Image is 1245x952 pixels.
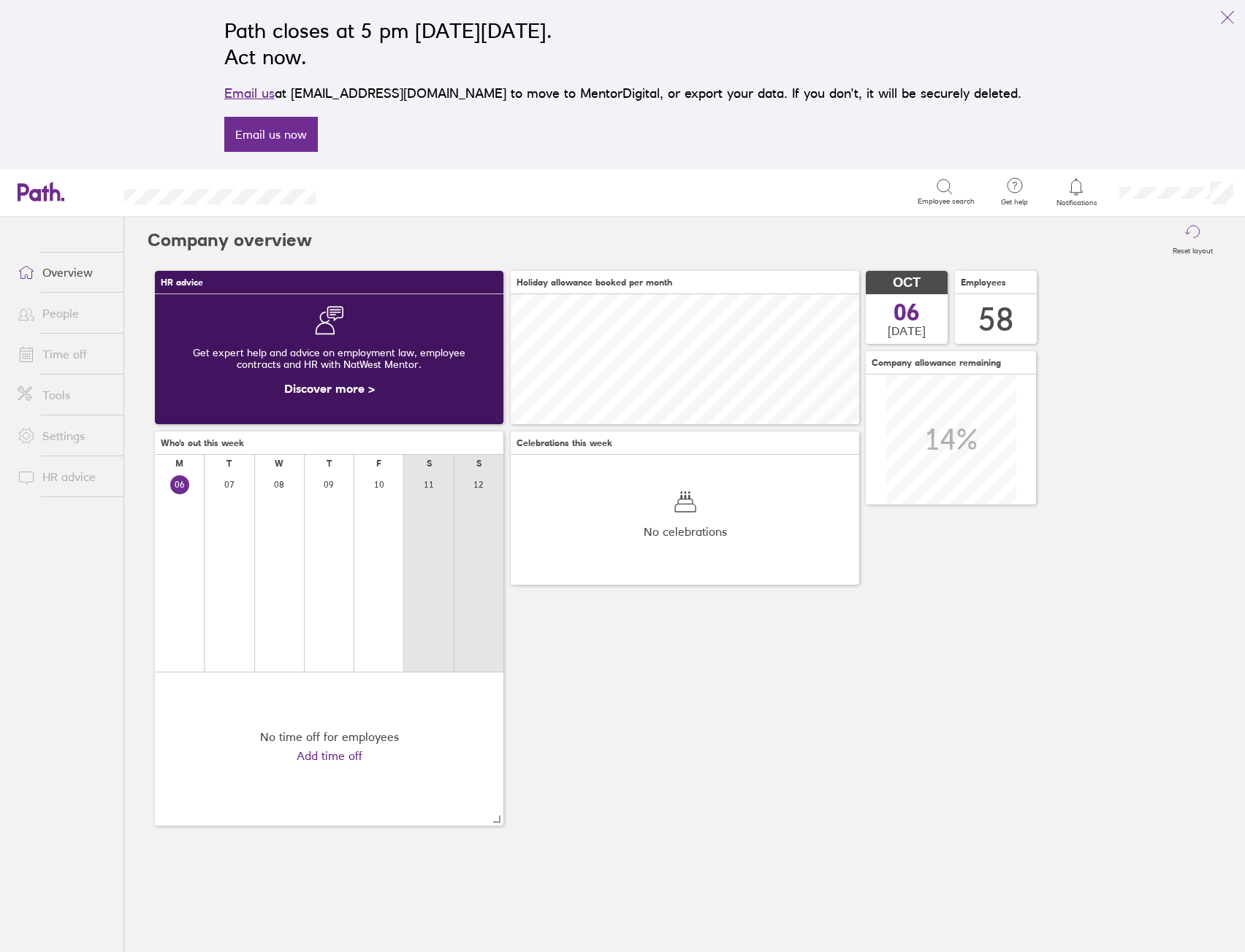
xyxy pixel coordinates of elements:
[894,301,920,324] span: 06
[888,324,926,337] span: [DATE]
[961,277,1006,288] span: Employees
[1164,242,1222,256] label: Reset layout
[1164,217,1222,264] button: Reset layout
[6,380,123,410] a: Tools
[226,458,232,469] div: T
[6,299,123,328] a: People
[6,258,123,287] a: Overview
[275,458,283,469] div: W
[872,358,1001,368] span: Company allowance remaining
[991,198,1038,207] span: Get help
[297,749,362,762] a: Add time off
[224,117,318,152] a: Email us now
[161,277,203,288] span: HR advice
[284,381,375,396] a: Discover more >
[1053,177,1100,207] a: Notifications
[148,217,312,264] h2: Company overview
[161,438,244,448] span: Who's out this week
[224,83,1021,104] p: at [EMAIL_ADDRESS][DOMAIN_NAME] to move to MentorDigital, or export your data. If you don’t, it w...
[6,462,123,491] a: HR advice
[1053,199,1100,207] span: Notifications
[476,458,481,469] div: S
[376,458,381,469] div: F
[517,438,612,448] span: Celebrations this week
[355,185,392,198] div: Search
[224,85,275,101] a: Email us
[918,197,975,206] span: Employee search
[175,458,183,469] div: M
[327,458,332,469] div: T
[167,335,492,382] div: Get expert help and advice on employment law, employee contracts and HR with NatWest Mentor.
[644,525,727,538] span: No celebrations
[224,18,1021,70] h2: Path closes at 5 pm [DATE][DATE]. Act now.
[427,458,432,469] div: S
[517,277,672,288] span: Holiday allowance booked per month
[6,421,123,450] a: Settings
[260,730,399,743] div: No time off for employees
[978,301,1013,338] div: 58
[893,275,921,291] span: OCT
[6,339,123,369] a: Time off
